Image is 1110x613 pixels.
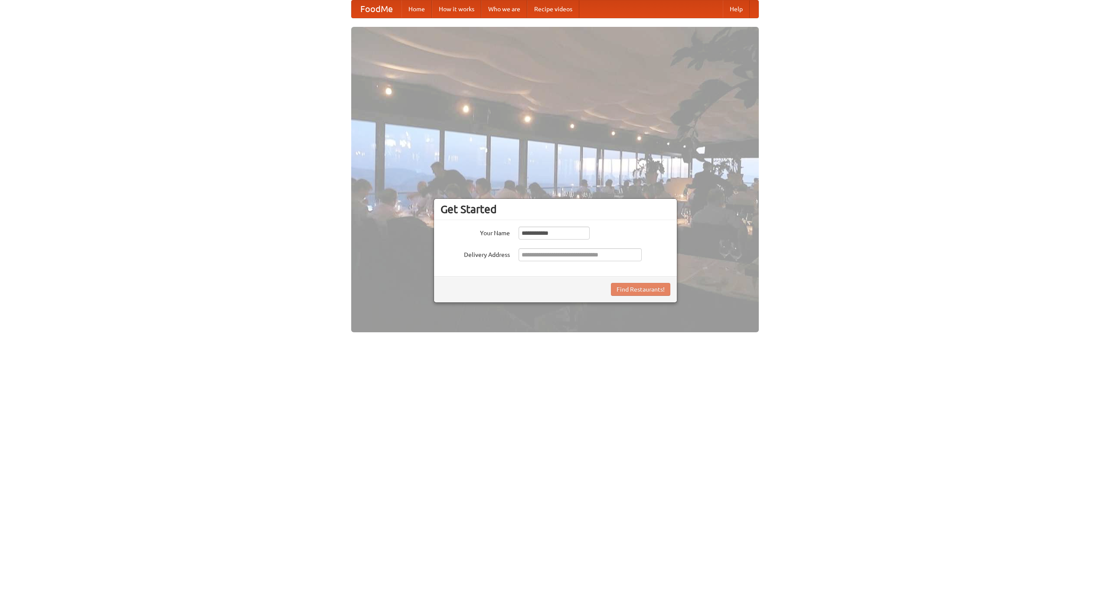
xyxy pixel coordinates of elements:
a: How it works [432,0,481,18]
a: Help [723,0,750,18]
a: Who we are [481,0,527,18]
a: FoodMe [352,0,402,18]
a: Recipe videos [527,0,579,18]
button: Find Restaurants! [611,283,670,296]
label: Delivery Address [441,248,510,259]
h3: Get Started [441,203,670,216]
label: Your Name [441,227,510,237]
a: Home [402,0,432,18]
